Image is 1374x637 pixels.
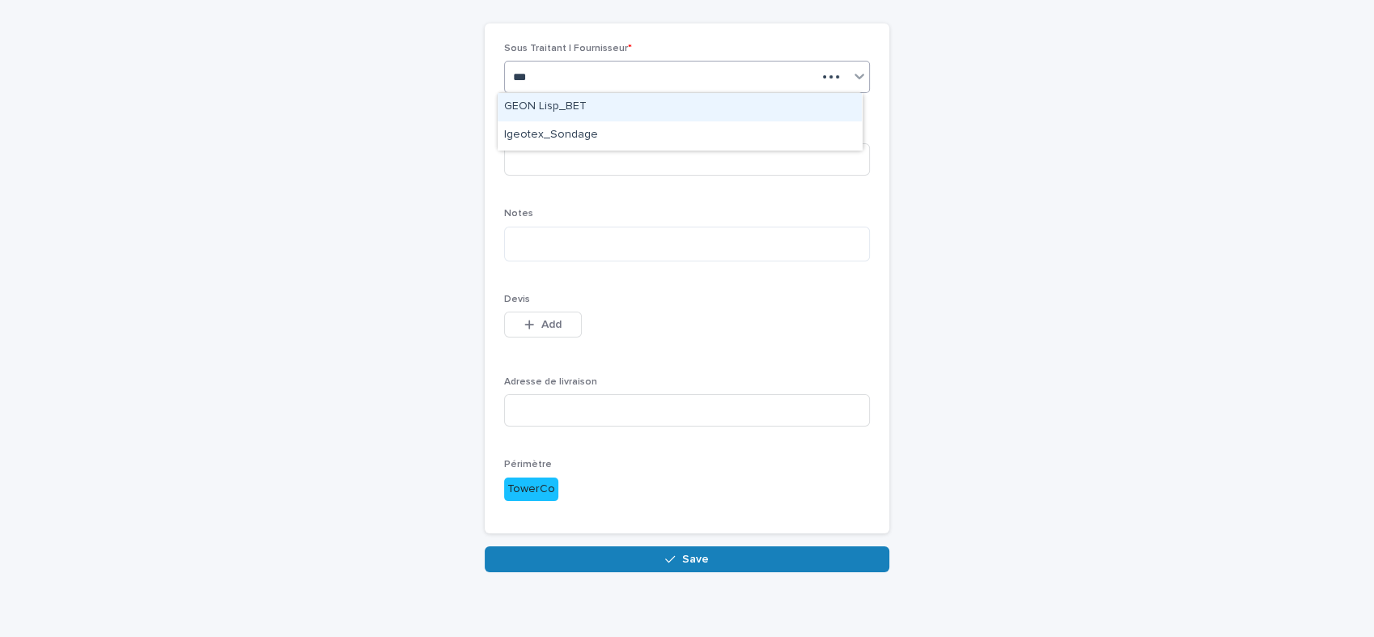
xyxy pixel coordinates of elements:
span: Devis [504,295,530,304]
span: Add [541,319,562,330]
div: GEON Lisp_BET [498,93,862,121]
div: Igeotex_Sondage [498,121,862,150]
span: Périmètre [504,460,552,469]
span: Notes [504,209,533,219]
div: TowerCo [504,478,558,501]
span: Sous Traitant | Fournisseur [504,44,632,53]
button: Save [485,546,889,572]
span: Adresse de livraison [504,377,597,387]
span: Save [682,554,709,565]
button: Add [504,312,582,338]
